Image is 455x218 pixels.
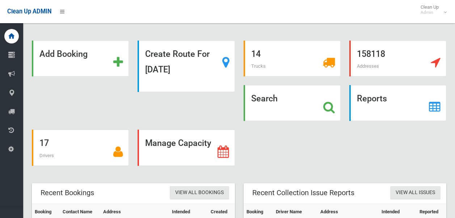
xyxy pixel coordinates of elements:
[349,41,446,76] a: 158118 Addresses
[32,130,129,165] a: 17 Drivers
[421,10,439,15] small: Admin
[32,186,103,200] header: Recent Bookings
[145,138,211,148] strong: Manage Capacity
[138,130,235,165] a: Manage Capacity
[244,186,363,200] header: Recent Collection Issue Reports
[244,41,341,76] a: 14 Trucks
[32,41,129,76] a: Add Booking
[170,186,229,200] a: View All Bookings
[251,63,266,69] span: Trucks
[357,93,387,104] strong: Reports
[138,41,235,92] a: Create Route For [DATE]
[251,49,261,59] strong: 14
[390,186,441,200] a: View All Issues
[39,49,88,59] strong: Add Booking
[7,8,51,15] span: Clean Up ADMIN
[244,85,341,121] a: Search
[251,93,278,104] strong: Search
[357,63,379,69] span: Addresses
[349,85,446,121] a: Reports
[39,138,49,148] strong: 17
[39,153,54,158] span: Drivers
[145,49,210,75] strong: Create Route For [DATE]
[357,49,385,59] strong: 158118
[417,4,446,15] span: Clean Up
